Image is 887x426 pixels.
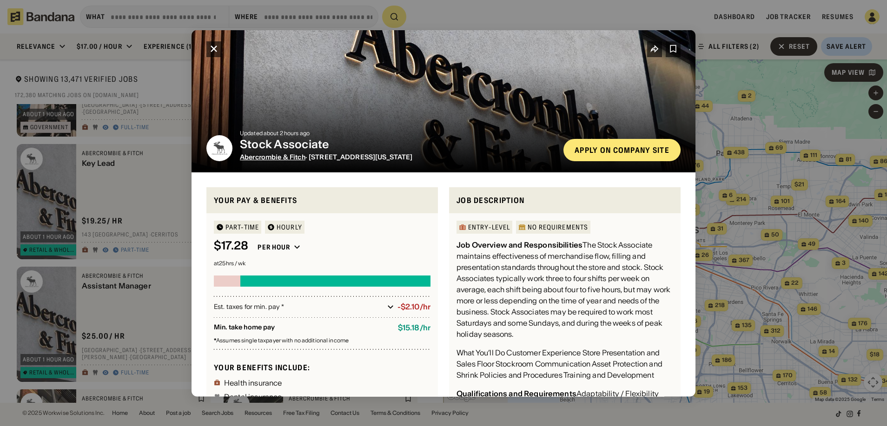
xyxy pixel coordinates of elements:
div: $ 15.18 / hr [398,323,430,332]
div: Per hour [258,243,290,251]
div: Job Overview and Responsibilities [457,240,583,249]
div: Adaptability / Flexibility Applied Learning Attention to Detail Multi-Tasking Work Ethic [457,388,673,410]
div: Assumes single taxpayer with no additional income [214,338,430,343]
div: Min. take home pay [214,323,391,332]
span: Abercrombie & Fitch [240,152,305,161]
div: Health insurance [224,379,282,386]
img: Abercrombie & Fitch logo [206,135,232,161]
div: Qualifications and Requirements [457,389,576,398]
div: Part-time [225,224,259,230]
div: · [STREET_ADDRESS][US_STATE] [240,153,556,161]
div: at 25 hrs / wk [214,261,430,266]
div: Your benefits include: [214,362,430,372]
div: What You’ll Do Customer Experience Store Presentation and Sales Floor Stockroom Communication Ass... [457,347,673,380]
div: Dental insurance [224,393,282,400]
div: Updated about 2 hours ago [240,130,556,136]
div: HOURLY [277,224,302,230]
div: Est. taxes for min. pay * [214,302,384,311]
div: Your pay & benefits [214,194,430,206]
div: Entry-Level [468,224,510,230]
div: Apply on company site [575,146,669,153]
div: -$2.10/hr [397,302,430,311]
div: The Stock Associate maintains effectiveness of merchandise flow, filling and presentation standar... [457,239,673,340]
div: Stock Associate [240,138,556,151]
div: Job Description [457,194,673,206]
div: $ 17.28 [214,239,248,253]
div: No Requirements [528,224,588,230]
